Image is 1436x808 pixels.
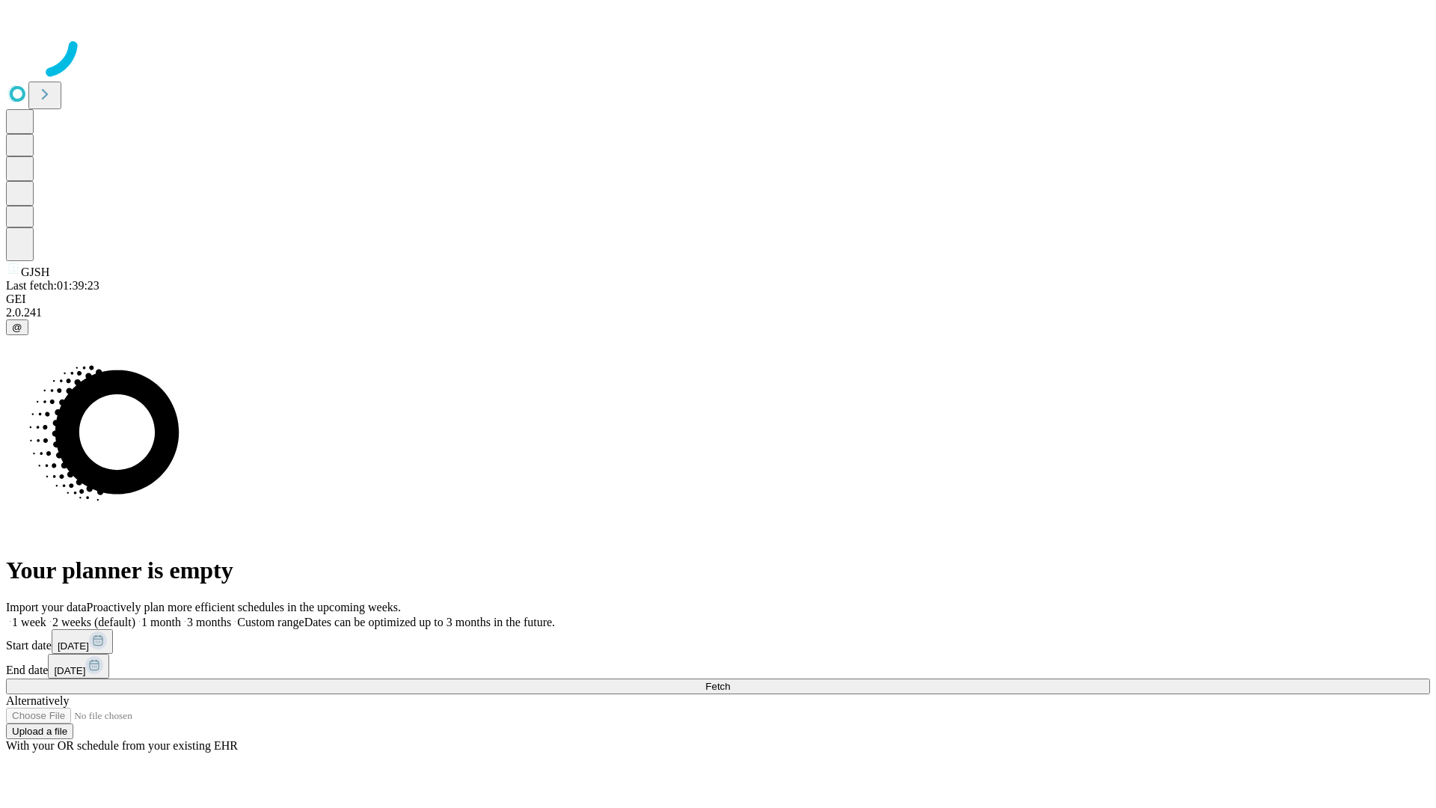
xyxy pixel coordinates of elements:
[48,654,109,679] button: [DATE]
[6,629,1430,654] div: Start date
[6,654,1430,679] div: End date
[6,306,1430,319] div: 2.0.241
[6,293,1430,306] div: GEI
[54,665,85,676] span: [DATE]
[6,679,1430,694] button: Fetch
[304,616,555,628] span: Dates can be optimized up to 3 months in the future.
[12,616,46,628] span: 1 week
[6,557,1430,584] h1: Your planner is empty
[87,601,401,613] span: Proactively plan more efficient schedules in the upcoming weeks.
[187,616,231,628] span: 3 months
[58,640,89,652] span: [DATE]
[237,616,304,628] span: Custom range
[6,279,99,292] span: Last fetch: 01:39:23
[6,601,87,613] span: Import your data
[6,694,69,707] span: Alternatively
[12,322,22,333] span: @
[705,681,730,692] span: Fetch
[141,616,181,628] span: 1 month
[52,629,113,654] button: [DATE]
[6,319,28,335] button: @
[6,739,238,752] span: With your OR schedule from your existing EHR
[21,266,49,278] span: GJSH
[52,616,135,628] span: 2 weeks (default)
[6,723,73,739] button: Upload a file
